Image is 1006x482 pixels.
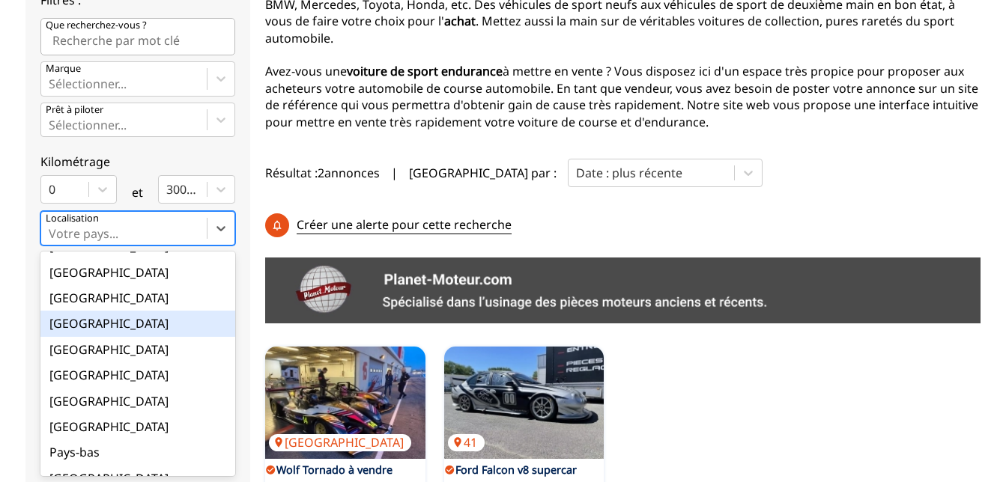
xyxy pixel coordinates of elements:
[347,63,503,79] strong: voiture de sport endurance
[40,285,235,311] div: [GEOGRAPHIC_DATA]
[46,62,81,76] p: Marque
[40,362,235,388] div: [GEOGRAPHIC_DATA]
[444,13,476,29] strong: achat
[297,216,512,234] p: Créer une alerte pour cette recherche
[46,212,99,225] p: Localisation
[40,414,235,439] div: [GEOGRAPHIC_DATA]
[276,463,393,477] a: Wolf Tornado à vendre
[40,337,235,362] div: [GEOGRAPHIC_DATA]
[40,18,235,55] input: Que recherchez-vous ?
[49,227,52,240] input: Votre pays...Votre position[GEOGRAPHIC_DATA]Andorre[GEOGRAPHIC_DATA][GEOGRAPHIC_DATA][GEOGRAPHIC_...
[132,184,143,201] p: et
[49,183,52,196] input: 0
[40,153,235,170] p: Kilométrage
[49,77,52,91] input: MarqueSélectionner...
[391,165,398,181] span: |
[49,118,52,132] input: Prêt à piloterSélectionner...
[46,19,147,32] p: Que recherchez-vous ?
[444,347,604,459] a: Ford Falcon v8 supercar41
[409,165,557,181] p: [GEOGRAPHIC_DATA] par :
[265,347,425,459] a: Wolf Tornado à vendre[GEOGRAPHIC_DATA]
[40,260,235,285] div: [GEOGRAPHIC_DATA]
[46,103,103,117] p: Prêt à piloter
[40,311,235,336] div: [GEOGRAPHIC_DATA]
[444,347,604,459] img: Ford Falcon v8 supercar
[40,439,235,465] div: Pays-bas
[40,388,235,414] div: [GEOGRAPHIC_DATA]
[265,165,380,181] span: Résultat : 2 annonces
[448,434,485,451] p: 41
[166,183,169,196] input: 300000
[455,463,577,477] a: Ford Falcon v8 supercar
[269,434,411,451] p: [GEOGRAPHIC_DATA]
[265,347,425,459] img: Wolf Tornado à vendre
